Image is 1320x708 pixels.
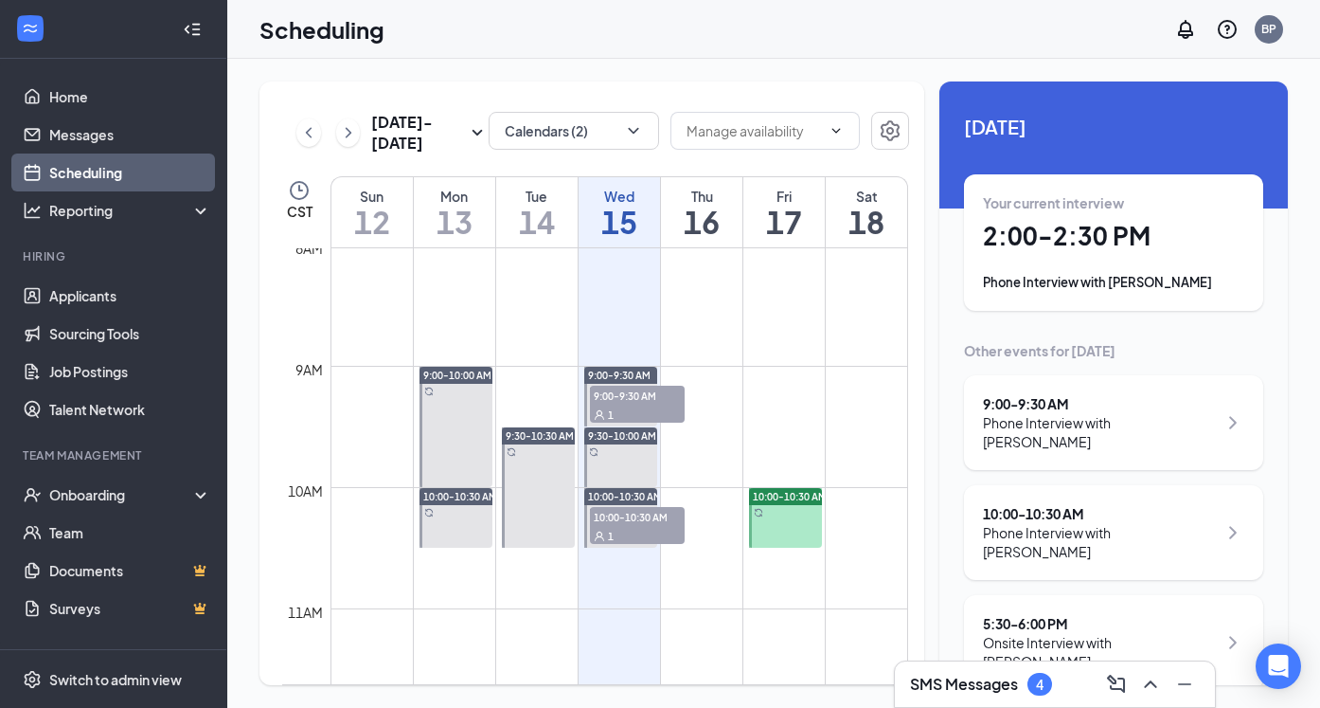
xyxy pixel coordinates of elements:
h1: 18 [826,206,907,238]
button: Settings [871,112,909,150]
a: October 18, 2025 [826,177,907,247]
a: SurveysCrown [49,590,211,627]
div: 4 [1036,677,1044,693]
svg: ChevronRight [1222,631,1244,654]
h1: Scheduling [259,13,384,45]
a: October 13, 2025 [414,177,495,247]
svg: Sync [754,508,763,517]
span: 1 [608,530,614,543]
div: Phone Interview with [PERSON_NAME] [983,413,1217,451]
svg: ChevronLeft [299,121,318,144]
span: 9:00-9:30 AM [590,386,685,405]
div: Fri [743,187,825,206]
div: 8am [292,238,327,259]
div: 10:00 - 10:30 AM [983,504,1217,523]
div: Phone Interview with [PERSON_NAME] [983,523,1217,561]
div: Team Management [23,447,207,463]
button: Minimize [1169,669,1200,699]
a: Settings [871,112,909,154]
button: ChevronLeft [296,118,321,147]
span: 9:00-9:30 AM [588,369,651,382]
span: 10:00-10:30 AM [590,507,685,526]
h1: 16 [661,206,742,238]
svg: ChevronRight [339,121,358,144]
span: 9:00-10:00 AM [423,369,491,382]
svg: Sync [507,447,516,457]
svg: Minimize [1173,673,1196,696]
span: 9:30-10:00 AM [588,429,656,443]
button: ChevronRight [336,118,361,147]
a: Talent Network [49,390,211,428]
a: October 12, 2025 [331,177,413,247]
svg: ComposeMessage [1105,673,1128,696]
h1: 14 [496,206,578,238]
svg: QuestionInfo [1216,18,1239,41]
a: Scheduling [49,154,211,191]
a: Job Postings [49,353,211,390]
svg: Notifications [1174,18,1197,41]
div: Your current interview [983,193,1244,212]
span: CST [287,202,312,221]
div: 11am [284,602,327,623]
div: BP [1261,21,1276,37]
div: Switch to admin view [49,670,182,689]
a: Sourcing Tools [49,315,211,353]
div: Tue [496,187,578,206]
svg: SmallChevronDown [466,121,489,144]
a: DocumentsCrown [49,552,211,590]
a: Team [49,514,211,552]
div: Onboarding [49,485,195,504]
div: Thu [661,187,742,206]
svg: Clock [288,179,311,202]
svg: Settings [879,119,901,142]
svg: Sync [424,508,434,517]
div: Wed [579,187,660,206]
h1: 17 [743,206,825,238]
svg: Sync [589,447,598,457]
a: Applicants [49,277,211,315]
svg: User [594,409,605,421]
div: Open Intercom Messenger [1256,644,1301,689]
svg: ChevronRight [1222,521,1244,544]
div: Hiring [23,248,207,264]
div: Sat [826,187,907,206]
div: Sun [331,187,413,206]
div: Other events for [DATE] [964,341,1263,360]
div: 9:00 - 9:30 AM [983,394,1217,413]
h1: 12 [331,206,413,238]
h1: 2:00 - 2:30 PM [983,220,1244,252]
input: Manage availability [687,120,821,141]
a: Home [49,78,211,116]
div: Reporting [49,201,212,220]
div: 10am [284,481,327,501]
svg: UserCheck [23,485,42,504]
svg: ChevronDown [624,121,643,140]
a: Messages [49,116,211,154]
a: October 14, 2025 [496,177,578,247]
div: 9am [292,359,327,380]
div: Phone Interview with [PERSON_NAME] [983,273,1244,292]
button: ChevronUp [1135,669,1166,699]
svg: Settings [23,670,42,689]
svg: Collapse [183,20,202,39]
h1: 13 [414,206,495,238]
span: 1 [608,408,614,422]
svg: Analysis [23,201,42,220]
svg: Sync [424,387,434,396]
svg: User [594,531,605,542]
div: Mon [414,187,495,206]
h1: 15 [579,206,660,238]
a: October 15, 2025 [579,177,660,247]
div: Onsite Interview with [PERSON_NAME] [983,633,1217,671]
button: ComposeMessage [1101,669,1132,699]
span: 10:00-10:30 AM [423,490,497,503]
svg: WorkstreamLogo [21,19,40,38]
span: 9:30-10:30 AM [506,429,574,443]
svg: ChevronDown [829,123,844,138]
a: October 16, 2025 [661,177,742,247]
svg: ChevronUp [1139,673,1162,696]
button: Calendars (2)ChevronDown [489,112,659,150]
div: 5:30 - 6:00 PM [983,614,1217,633]
span: [DATE] [964,112,1263,141]
h3: [DATE] - [DATE] [371,112,466,154]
